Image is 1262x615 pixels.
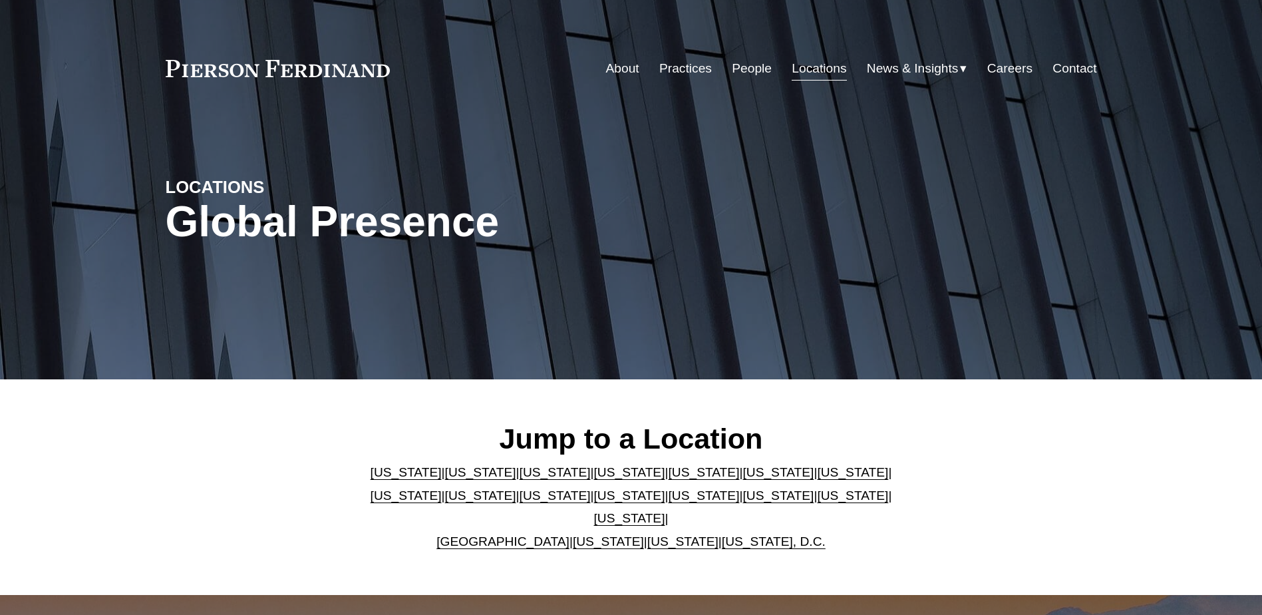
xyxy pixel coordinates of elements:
a: People [732,56,772,81]
a: Locations [792,56,846,81]
span: News & Insights [867,57,959,81]
a: [US_STATE] [647,534,718,548]
a: Careers [987,56,1032,81]
a: [US_STATE] [371,465,442,479]
a: [US_STATE] [445,465,516,479]
h4: LOCATIONS [166,176,398,198]
h2: Jump to a Location [359,421,903,456]
a: folder dropdown [867,56,967,81]
a: [GEOGRAPHIC_DATA] [436,534,569,548]
a: [US_STATE] [573,534,644,548]
a: [US_STATE] [371,489,442,503]
a: Contact [1052,56,1096,81]
a: [US_STATE] [594,511,665,525]
a: [US_STATE] [594,489,665,503]
a: [US_STATE], D.C. [722,534,826,548]
a: [US_STATE] [742,465,814,479]
a: [US_STATE] [817,489,888,503]
a: [US_STATE] [668,489,739,503]
a: [US_STATE] [817,465,888,479]
a: About [606,56,639,81]
a: [US_STATE] [520,489,591,503]
h1: Global Presence [166,198,786,246]
p: | | | | | | | | | | | | | | | | | | [359,461,903,553]
a: [US_STATE] [520,465,591,479]
a: [US_STATE] [742,489,814,503]
a: Practices [659,56,712,81]
a: [US_STATE] [668,465,739,479]
a: [US_STATE] [445,489,516,503]
a: [US_STATE] [594,465,665,479]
